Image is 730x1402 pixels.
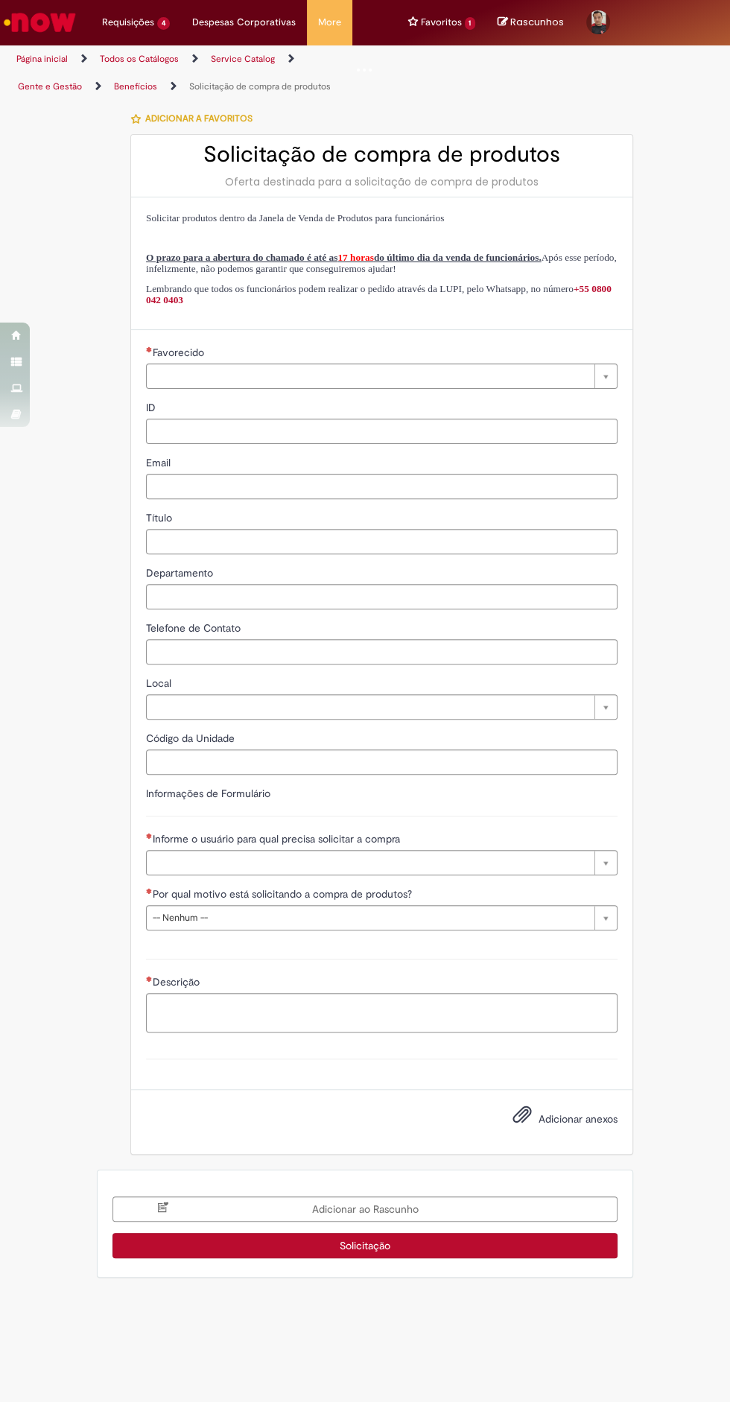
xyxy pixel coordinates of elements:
[130,103,261,134] button: Adicionar a Favoritos
[18,80,82,92] a: Gente e Gestão
[146,252,617,275] span: Após esse período, infelizmente, não podemos garantir que conseguiremos ajudar!
[146,732,238,745] span: Código da Unidade
[146,676,174,690] span: Local
[465,17,476,30] span: 1
[100,53,179,65] a: Todos os Catálogos
[146,511,175,524] span: Título
[153,906,587,930] span: -- Nenhum --
[509,1101,536,1135] button: Adicionar anexos
[146,252,337,263] span: O prazo para a abertura do chamado é até as
[337,252,374,263] span: 17 horas
[146,529,618,554] input: Título
[146,639,618,664] input: Telefone de Contato
[146,787,270,800] label: Informações de Formulário
[146,401,159,414] span: ID
[192,15,296,30] span: Despesas Corporativas
[146,621,244,635] span: Telefone de Contato
[374,252,542,263] span: do último dia da venda de funcionários.
[189,80,331,92] a: Solicitação de compra de produtos
[146,474,618,499] input: Email
[510,15,564,29] span: Rascunhos
[153,975,203,989] span: Descrição
[146,456,174,469] span: Email
[146,694,618,720] a: Limpar campo Local
[112,1233,618,1258] button: Solicitação
[421,15,462,30] span: Favoritos
[16,53,68,65] a: Página inicial
[146,419,618,444] input: ID
[318,15,341,30] span: More
[153,887,415,901] span: Por qual motivo está solicitando a compra de produtos?
[145,112,253,124] span: Adicionar a Favoritos
[153,346,207,359] span: Necessários - Favorecido
[112,1196,618,1222] button: Adicionar ao Rascunho
[146,346,153,352] span: Necessários
[11,45,354,101] ul: Trilhas de página
[146,174,618,189] div: Oferta destinada para a solicitação de compra de produtos
[146,283,612,306] span: Lembrando que todos os funcionários podem realizar o pedido através da LUPI, pelo Whatsapp, no nú...
[102,15,154,30] span: Requisições
[146,976,153,982] span: Necessários
[146,364,618,389] a: Limpar campo Favorecido
[146,993,618,1033] textarea: Descrição
[157,17,170,30] span: 4
[1,7,78,37] img: ServiceNow
[498,15,564,29] a: No momento, sua lista de rascunhos tem 0 Itens
[146,142,618,167] h2: Solicitação de compra de produtos
[211,53,275,65] a: Service Catalog
[146,584,618,609] input: Departamento
[146,749,618,775] input: Código da Unidade
[539,1112,618,1126] span: Adicionar anexos
[153,832,403,846] span: Necessários - Informe o usuário para qual precisa solicitar a compra
[146,283,612,306] a: +55 0800 042 0403
[114,80,157,92] a: Benefícios
[146,212,444,223] span: Solicitar produtos dentro da Janela de Venda de Produtos para funcionários
[146,888,153,894] span: Necessários
[146,566,216,580] span: Departamento
[146,833,153,839] span: Necessários
[146,850,618,875] a: Limpar campo Informe o usuário para qual precisa solicitar a compra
